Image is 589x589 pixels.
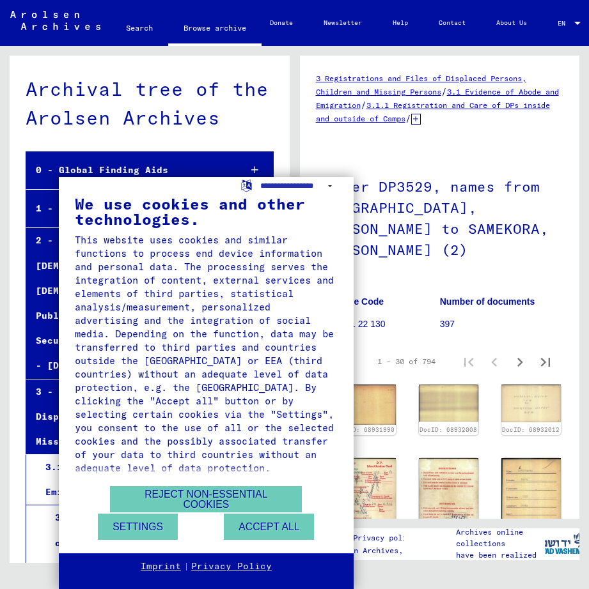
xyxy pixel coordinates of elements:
[75,233,338,475] div: This website uses cookies and similar functions to process end device information and personal da...
[141,560,181,573] a: Imprint
[98,514,178,540] button: Settings
[75,196,338,227] div: We use cookies and other technologies.
[191,560,272,573] a: Privacy Policy
[224,514,314,540] button: Accept all
[110,486,302,512] button: Reject non-essential cookies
